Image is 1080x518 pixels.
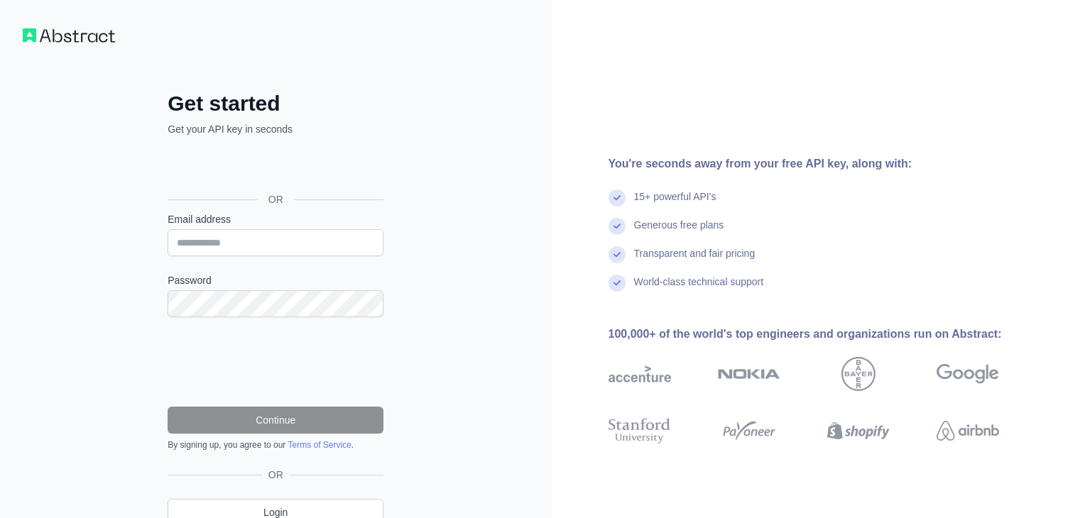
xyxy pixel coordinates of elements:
img: shopify [827,415,890,446]
div: Transparent and fair pricing [634,246,756,275]
img: bayer [841,357,876,391]
img: check mark [609,246,626,263]
div: 15+ powerful API's [634,189,716,218]
img: Workflow [23,28,115,43]
img: nokia [718,357,780,391]
label: Email address [168,212,383,226]
p: Get your API key in seconds [168,122,383,136]
div: You're seconds away from your free API key, along with: [609,155,1044,172]
span: OR [257,192,295,206]
img: google [937,357,999,391]
div: By signing up, you agree to our . [168,439,383,451]
button: Continue [168,407,383,434]
iframe: Кнопка "Войти с аккаунтом Google" [160,152,388,183]
span: OR [263,468,289,482]
img: stanford university [609,415,671,446]
img: accenture [609,357,671,391]
h2: Get started [168,91,383,116]
img: payoneer [718,415,780,446]
label: Password [168,273,383,287]
iframe: reCAPTCHA [168,334,383,390]
div: 100,000+ of the world's top engineers and organizations run on Abstract: [609,326,1044,343]
img: airbnb [937,415,999,446]
img: check mark [609,275,626,292]
img: check mark [609,189,626,206]
a: Terms of Service [288,440,351,450]
div: Generous free plans [634,218,724,246]
div: World-class technical support [634,275,764,303]
img: check mark [609,218,626,235]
